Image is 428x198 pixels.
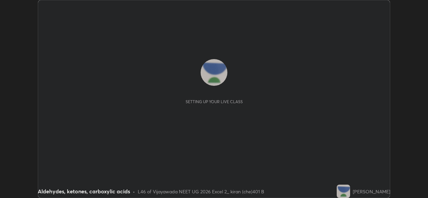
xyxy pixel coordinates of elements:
div: [PERSON_NAME] [353,188,390,195]
div: Aldehydes, ketones, carboxylic acids [38,187,130,195]
div: • [133,188,135,195]
img: 4b8c3f36e1a14cd59c616db169378501.jpg [201,59,227,86]
img: 4b8c3f36e1a14cd59c616db169378501.jpg [337,185,350,198]
div: Setting up your live class [186,99,243,104]
div: L46 of Vijayawada NEET UG 2026 Excel 2_ kiran (che)401 B [138,188,264,195]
